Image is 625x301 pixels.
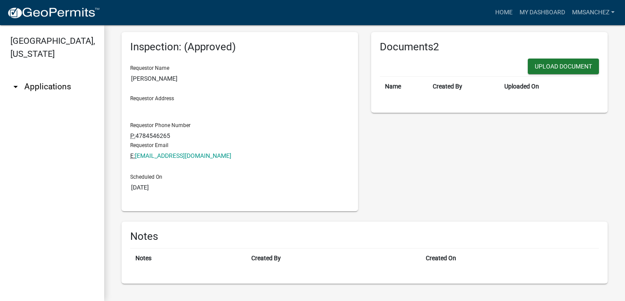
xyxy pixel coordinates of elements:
[130,94,349,160] div: 4784546265
[130,143,168,148] label: Requestor Email
[10,82,21,92] i: arrow_drop_down
[528,59,599,76] wm-modal-confirm: New Document
[130,41,349,53] h6: Inspection: (Approved)
[428,77,499,97] th: Created By
[528,59,599,74] button: Upload Document
[569,4,618,21] a: Mmsanchez
[246,248,421,268] th: Created By
[130,132,135,139] abbr: Phone
[130,248,246,268] th: Notes
[380,77,428,97] th: Name
[516,4,569,21] a: My Dashboard
[130,96,174,101] label: Requestor Address
[130,230,599,243] h6: Notes
[135,152,231,159] a: [EMAIL_ADDRESS][DOMAIN_NAME]
[421,248,599,268] th: Created On
[130,152,135,159] abbr: Email
[380,41,599,53] h6: Documents2
[130,123,191,128] label: Requestor Phone Number
[499,77,580,97] th: Uploaded On
[492,4,516,21] a: Home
